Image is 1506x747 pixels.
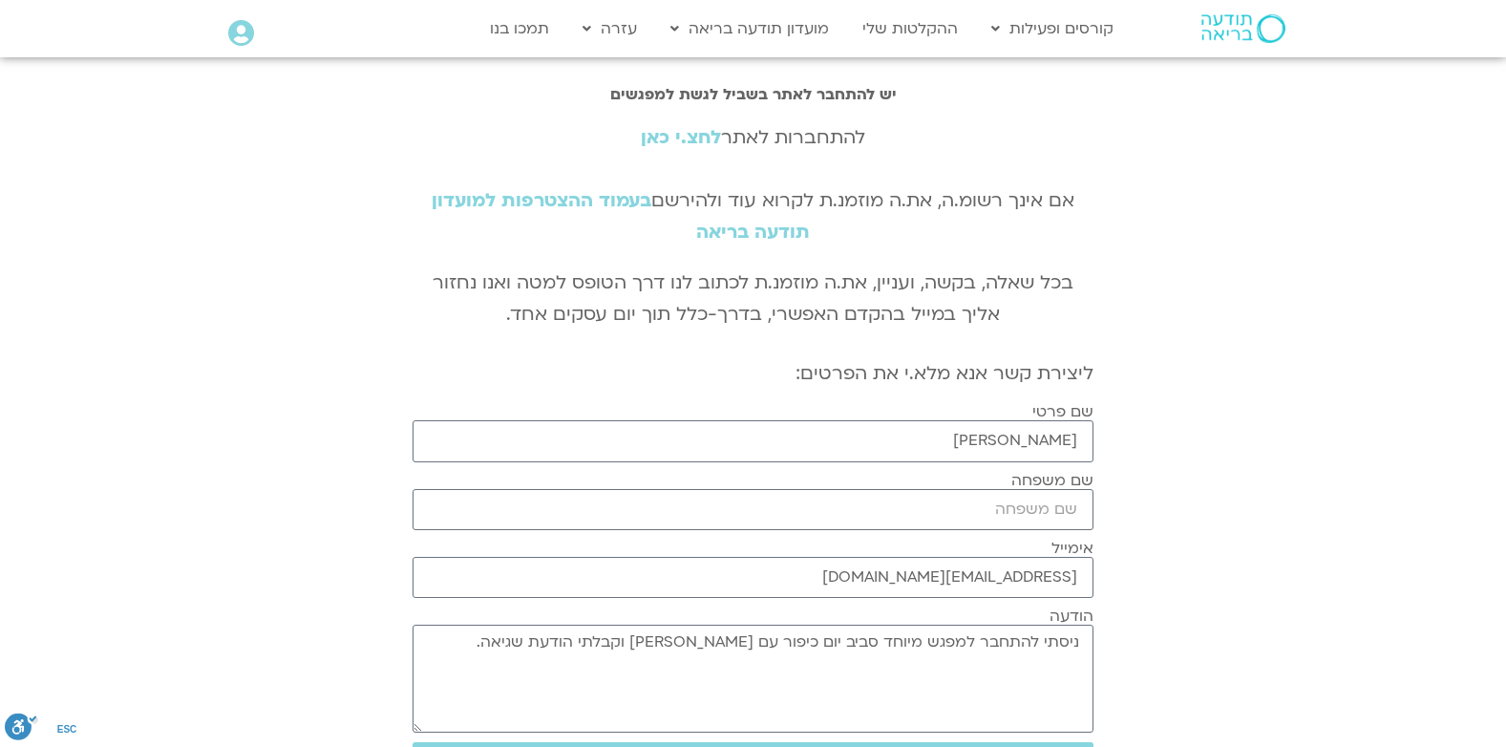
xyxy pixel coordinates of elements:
p: בכל שאלה, בקשה, ועניין, את.ה מוזמנ.ת לכתוב לנו דרך הטופס למטה ואנו נחזור אליך במייל בהקדם האפשרי,... [413,267,1093,331]
label: הודעה [1050,608,1093,625]
label: שם משפחה [1011,472,1093,489]
a: עזרה [573,11,647,47]
label: אימייל [1051,540,1093,557]
input: שם משפחה [413,489,1093,530]
div: להתחברות לאתר אם אינך רשומ.ה, את.ה מוזמנ.ת לקרוא עוד ולהירשם [413,122,1093,248]
img: תודעה בריאה [1201,14,1285,43]
a: לחצ.י כאן [641,125,721,150]
textarea: ניסתי להתחבר למפגש מיוחד סביב יום כיפור עם [PERSON_NAME] וקבלתי הודעת שגיאה. [413,625,1093,733]
h2: ליצירת קשר אנא מלא.י את הפרטים: [413,363,1093,384]
label: שם פרטי [1032,403,1093,420]
a: קורסים ופעילות [982,11,1123,47]
a: תמכו בנו [480,11,559,47]
a: ההקלטות שלי [853,11,967,47]
a: מועדון תודעה בריאה [661,11,838,47]
a: בעמוד ההצטרפות למועדון תודעה בריאה [432,188,810,245]
h2: יש להתחבר לאתר בשביל לגשת למפגשים [413,86,1093,103]
input: אימייל [413,557,1093,598]
input: שם פרטי [413,420,1093,461]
